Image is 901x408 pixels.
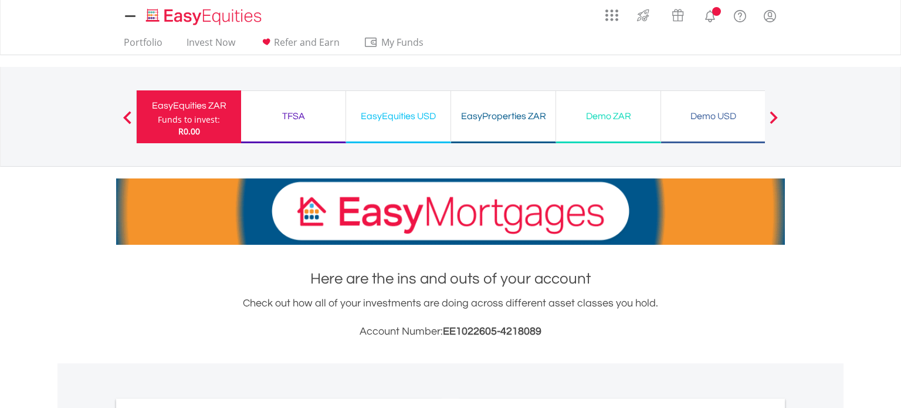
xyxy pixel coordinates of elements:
div: EasyEquities ZAR [144,97,234,114]
div: Demo ZAR [563,108,653,124]
a: Notifications [695,3,725,26]
span: My Funds [364,35,441,50]
span: Refer and Earn [274,36,340,49]
button: Previous [116,117,139,129]
h1: Here are the ins and outs of your account [116,268,785,289]
img: vouchers-v2.svg [668,6,687,25]
img: EasyEquities_Logo.png [144,7,266,26]
div: EasyProperties ZAR [458,108,548,124]
a: Refer and Earn [255,36,344,55]
div: Demo USD [668,108,758,124]
img: thrive-v2.svg [634,6,653,25]
a: FAQ's and Support [725,3,755,26]
a: AppsGrid [598,3,626,22]
a: Portfolio [119,36,167,55]
a: Home page [141,3,266,26]
img: EasyMortage Promotion Banner [116,178,785,245]
span: R0.00 [178,126,200,137]
a: Vouchers [660,3,695,25]
a: My Profile [755,3,785,29]
span: EE1022605-4218089 [443,326,541,337]
img: grid-menu-icon.svg [605,9,618,22]
div: TFSA [248,108,338,124]
h3: Account Number: [116,323,785,340]
a: Invest Now [182,36,240,55]
div: Funds to invest: [158,114,220,126]
div: Check out how all of your investments are doing across different asset classes you hold. [116,295,785,340]
div: EasyEquities USD [353,108,443,124]
button: Next [762,117,785,129]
